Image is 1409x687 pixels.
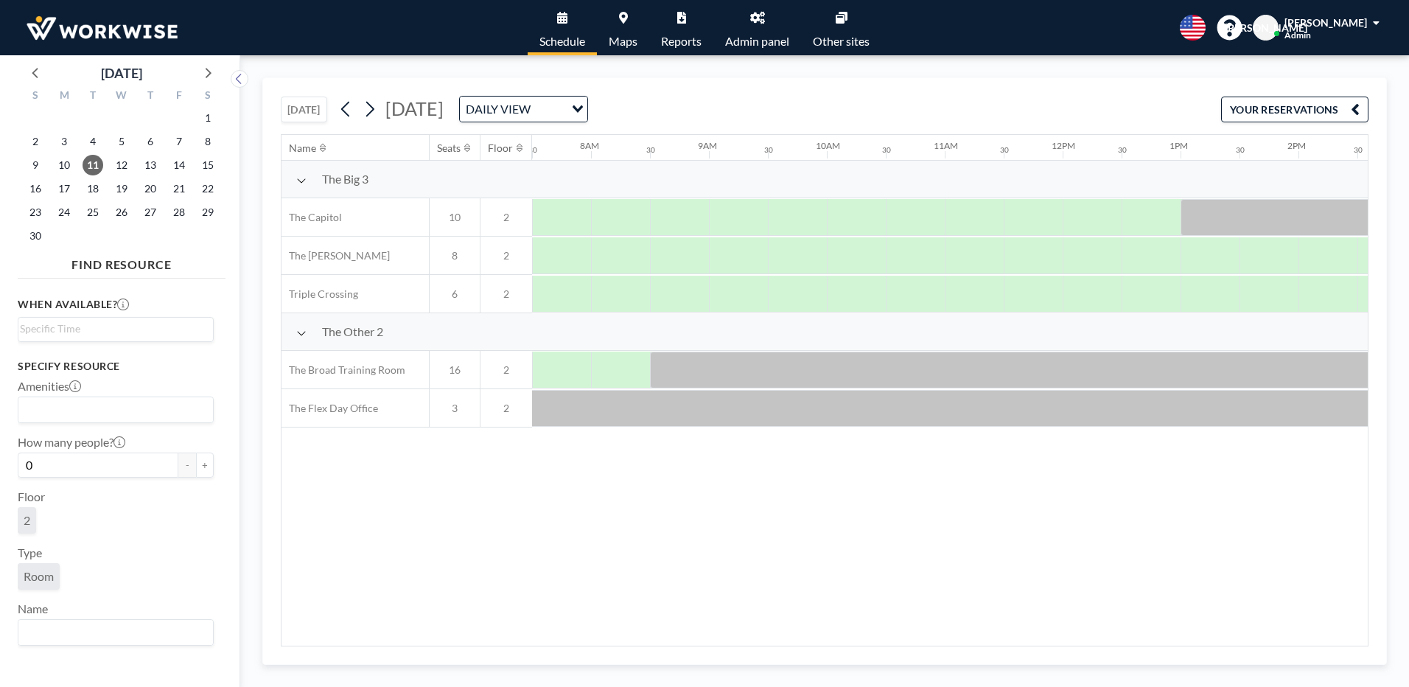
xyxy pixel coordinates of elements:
[54,131,74,152] span: Monday, November 3, 2025
[18,545,42,560] label: Type
[282,363,405,377] span: The Broad Training Room
[54,202,74,223] span: Monday, November 24, 2025
[140,131,161,152] span: Thursday, November 6, 2025
[196,453,214,478] button: +
[646,145,655,155] div: 30
[460,97,587,122] div: Search for option
[83,131,103,152] span: Tuesday, November 4, 2025
[480,287,532,301] span: 2
[1284,16,1367,29] span: [PERSON_NAME]
[111,178,132,199] span: Wednesday, November 19, 2025
[463,100,534,119] span: DAILY VIEW
[169,131,189,152] span: Friday, November 7, 2025
[282,287,358,301] span: Triple Crossing
[488,142,513,155] div: Floor
[430,287,480,301] span: 6
[430,211,480,224] span: 10
[18,620,213,645] div: Search for option
[18,489,45,504] label: Floor
[480,211,532,224] span: 2
[20,400,205,419] input: Search for option
[1284,29,1311,41] span: Admin
[164,87,193,106] div: F
[1221,97,1368,122] button: YOUR RESERVATIONS
[54,155,74,175] span: Monday, November 10, 2025
[140,178,161,199] span: Thursday, November 20, 2025
[21,87,50,106] div: S
[197,202,218,223] span: Saturday, November 29, 2025
[322,172,368,186] span: The Big 3
[282,249,390,262] span: The [PERSON_NAME]
[18,601,48,616] label: Name
[480,363,532,377] span: 2
[430,249,480,262] span: 8
[24,569,54,583] span: Room
[813,35,870,47] span: Other sites
[934,140,958,151] div: 11AM
[18,379,81,394] label: Amenities
[1000,145,1009,155] div: 30
[661,35,702,47] span: Reports
[197,108,218,128] span: Saturday, November 1, 2025
[24,13,181,43] img: organization-logo
[178,453,196,478] button: -
[535,100,563,119] input: Search for option
[108,87,136,106] div: W
[83,155,103,175] span: Tuesday, November 11, 2025
[25,226,46,246] span: Sunday, November 30, 2025
[54,178,74,199] span: Monday, November 17, 2025
[1287,140,1306,151] div: 2PM
[197,178,218,199] span: Saturday, November 22, 2025
[18,435,125,450] label: How many people?
[193,87,222,106] div: S
[25,202,46,223] span: Sunday, November 23, 2025
[1169,140,1188,151] div: 1PM
[20,321,205,337] input: Search for option
[169,178,189,199] span: Friday, November 21, 2025
[430,363,480,377] span: 16
[430,402,480,415] span: 3
[1118,145,1127,155] div: 30
[580,140,599,151] div: 8AM
[322,324,383,339] span: The Other 2
[140,155,161,175] span: Thursday, November 13, 2025
[539,35,585,47] span: Schedule
[282,211,342,224] span: The Capitol
[111,155,132,175] span: Wednesday, November 12, 2025
[18,397,213,422] div: Search for option
[25,178,46,199] span: Sunday, November 16, 2025
[25,131,46,152] span: Sunday, November 2, 2025
[480,402,532,415] span: 2
[764,145,773,155] div: 30
[18,360,214,373] h3: Specify resource
[725,35,789,47] span: Admin panel
[882,145,891,155] div: 30
[83,202,103,223] span: Tuesday, November 25, 2025
[101,63,142,83] div: [DATE]
[281,97,327,122] button: [DATE]
[50,87,79,106] div: M
[18,251,225,272] h4: FIND RESOURCE
[282,402,378,415] span: The Flex Day Office
[136,87,164,106] div: T
[385,97,444,119] span: [DATE]
[169,202,189,223] span: Friday, November 28, 2025
[816,140,840,151] div: 10AM
[24,513,30,527] span: 2
[79,87,108,106] div: T
[1225,21,1307,35] span: [PERSON_NAME]
[698,140,717,151] div: 9AM
[480,249,532,262] span: 2
[197,155,218,175] span: Saturday, November 15, 2025
[437,142,461,155] div: Seats
[18,318,213,340] div: Search for option
[609,35,637,47] span: Maps
[25,155,46,175] span: Sunday, November 9, 2025
[111,131,132,152] span: Wednesday, November 5, 2025
[20,623,205,642] input: Search for option
[1236,145,1245,155] div: 30
[1354,145,1363,155] div: 30
[197,131,218,152] span: Saturday, November 8, 2025
[528,145,537,155] div: 30
[1052,140,1075,151] div: 12PM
